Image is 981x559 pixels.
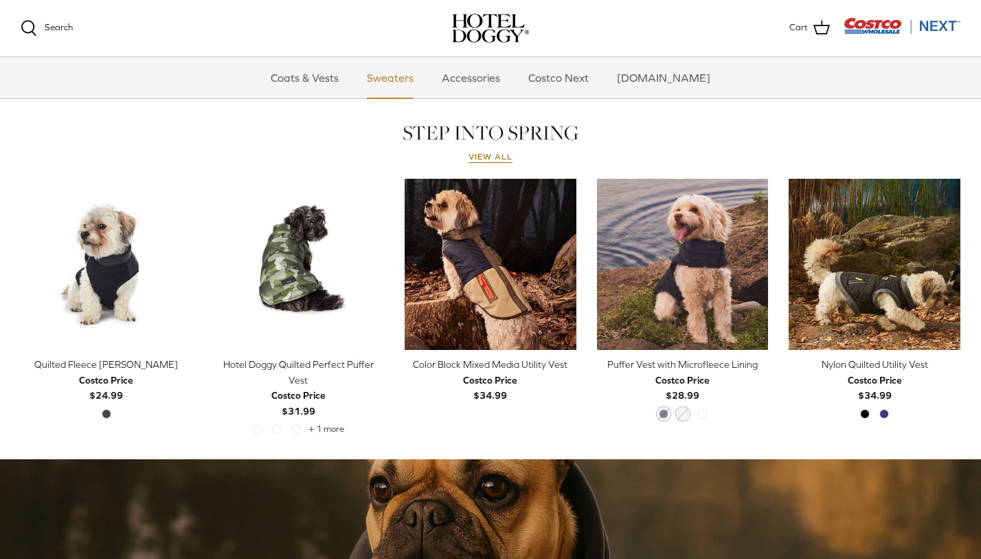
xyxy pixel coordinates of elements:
[452,14,529,43] a: hoteldoggy.com hoteldoggycom
[655,373,710,401] b: $28.99
[597,357,769,372] div: Puffer Vest with Microfleece Lining
[21,20,73,36] a: Search
[79,373,133,401] b: $24.99
[597,357,769,403] a: Puffer Vest with Microfleece Lining Costco Price$28.99
[597,179,769,351] a: Puffer Vest with Microfleece Lining
[45,22,73,32] span: Search
[258,57,351,98] a: Coats & Vests
[213,357,385,419] a: Hotel Doggy Quilted Perfect Puffer Vest Costco Price$31.99
[21,357,192,372] div: Quilted Fleece [PERSON_NAME]
[308,424,344,434] span: + 1 more
[21,357,192,403] a: Quilted Fleece [PERSON_NAME] Costco Price$24.99
[605,57,723,98] a: [DOMAIN_NAME]
[463,373,517,401] b: $34.99
[271,388,326,403] div: Costco Price
[21,179,192,351] a: Quilted Fleece Melton Vest
[405,357,576,403] a: Color Block Mixed Media Utility Vest Costco Price$34.99
[463,373,517,388] div: Costco Price
[789,21,808,35] span: Cart
[789,357,960,372] div: Nylon Quilted Utility Vest
[429,57,512,98] a: Accessories
[405,179,576,351] img: tan dog wearing a blue & brown vest
[354,57,426,98] a: Sweaters
[516,57,601,98] a: Costco Next
[403,119,578,146] a: STEP INTO SPRING
[844,17,960,34] img: Costco Next
[405,179,576,351] a: Color Block Mixed Media Utility Vest
[271,388,326,416] b: $31.99
[213,357,385,388] div: Hotel Doggy Quilted Perfect Puffer Vest
[844,26,960,36] a: Visit Costco Next
[848,373,902,388] div: Costco Price
[213,179,385,351] a: Hotel Doggy Quilted Perfect Puffer Vest
[789,19,830,37] a: Cart
[79,373,133,388] div: Costco Price
[452,14,529,43] img: hoteldoggycom
[469,152,512,163] a: View all
[789,179,960,351] a: Nylon Quilted Utility Vest
[655,373,710,388] div: Costco Price
[789,357,960,403] a: Nylon Quilted Utility Vest Costco Price$34.99
[405,357,576,372] div: Color Block Mixed Media Utility Vest
[848,373,902,401] b: $34.99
